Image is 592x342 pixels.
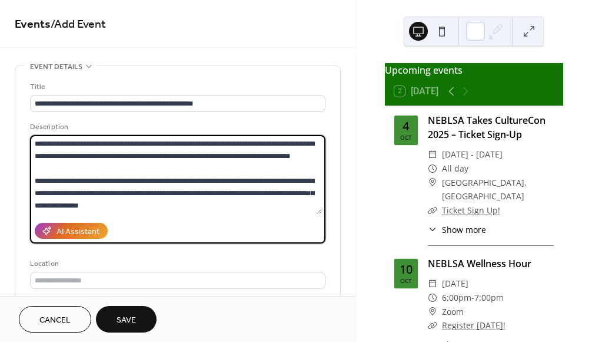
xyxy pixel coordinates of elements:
div: ​ [428,305,437,319]
span: / Add Event [51,13,106,36]
a: Register [DATE]! [442,320,505,331]
span: All day [442,162,468,176]
div: ​ [428,203,437,218]
div: Oct [400,134,412,140]
span: [DATE] - [DATE] [442,147,503,162]
button: AI Assistant [35,223,108,239]
span: - [471,291,474,305]
button: Cancel [19,306,91,333]
a: Events [15,13,51,36]
span: 7:00pm [474,291,504,305]
div: 4 [403,120,409,132]
div: Title [30,81,323,93]
div: Description [30,121,323,133]
div: ​ [428,162,437,176]
div: ​ [428,147,437,162]
span: Cancel [39,314,71,327]
a: NEBLSA Wellness Hour [428,257,531,270]
span: [GEOGRAPHIC_DATA], [GEOGRAPHIC_DATA] [442,176,554,204]
div: ​ [428,291,437,305]
div: Oct [400,278,412,284]
button: Save [96,306,157,333]
span: Event details [30,61,82,73]
a: NEBLSA Takes CultureCon 2025 – Ticket Sign-Up [428,114,546,141]
div: Upcoming events [385,63,563,77]
div: 10 [400,264,413,275]
span: Zoom [442,305,464,319]
span: 6:00pm [442,291,471,305]
div: ​ [428,277,437,291]
span: Save [117,314,136,327]
div: ​ [428,223,437,236]
div: AI Assistant [56,226,99,238]
div: ​ [428,318,437,333]
div: ​ [428,176,437,190]
button: ​Show more [428,223,486,236]
a: Ticket Sign Up! [442,205,500,216]
span: Show more [442,223,486,236]
span: [DATE] [442,277,468,291]
div: Location [30,258,323,270]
